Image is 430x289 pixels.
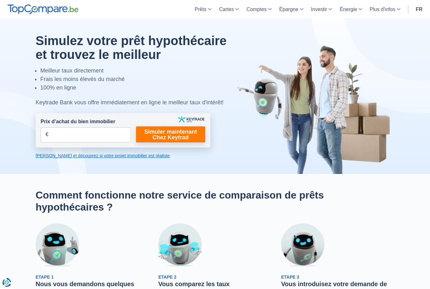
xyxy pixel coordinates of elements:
li: Frais les moins élevés du marché [40,75,241,84]
img: Etape 2 [158,223,202,267]
img: keytrade [178,116,205,123]
img: image-hero [237,45,394,174]
span: Etape 1 [36,275,54,280]
h1: Simulez votre prêt hypothécaire et trouvez le meilleur [36,34,241,61]
span: Etape 2 [158,275,176,280]
a: Simuler maintenant Chez Keytrad [136,126,205,142]
li: Meilleur taux directement [40,66,241,75]
span: € [46,131,48,138]
div: Keytrade Bank vous offre immédiatement en ligne le meilleur taux d'intérêt! [36,98,241,107]
img: Etape 3 [281,223,325,267]
span: Etape 3 [281,275,299,280]
label: Prix d’achat du bien immobilier [41,118,115,125]
img: TopCompare [8,4,78,14]
h3: Vous comparez les taux [158,280,272,288]
li: 100% en ligne [40,84,241,92]
a: [PERSON_NAME] et découvrez si votre projet immobilier est réaliste [36,153,210,159]
img: Etape 1 [36,223,79,267]
h2: Comment fonctionne notre service de comparaison de prêts hypothécaires ? [36,189,394,213]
